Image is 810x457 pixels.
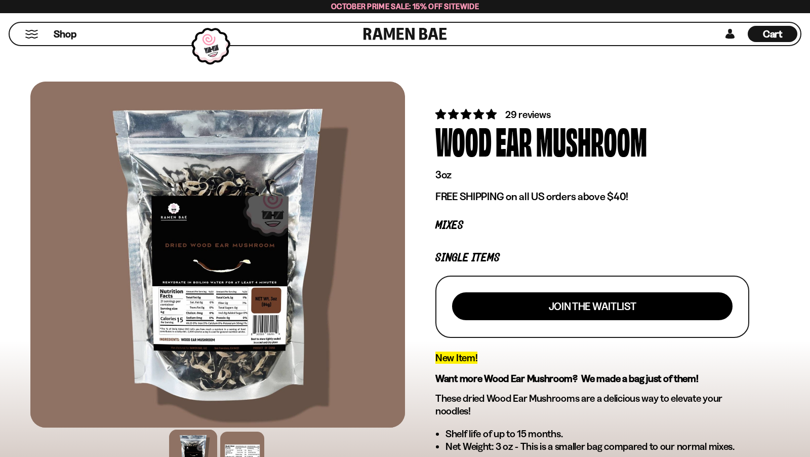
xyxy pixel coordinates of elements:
[435,253,749,263] p: Single Items
[435,221,749,231] p: Mixes
[445,428,749,440] li: Shelf life of up to 15 months.
[435,168,749,181] p: 3oz
[549,301,636,312] span: Join the waitlist
[748,23,797,45] div: Cart
[54,27,76,41] span: Shop
[435,372,699,385] strong: Want more Wood Ear Mushroom? We made a bag just of them!
[445,440,749,453] li: Net Weight: 3 oz - This is a smaller bag compared to our normal mixes.
[452,292,733,320] button: Join the waitlist
[54,26,76,42] a: Shop
[25,30,38,39] button: Mobile Menu Trigger
[435,352,477,364] span: New Item!
[505,108,550,121] span: 29 reviews
[435,108,499,121] span: 4.86 stars
[435,122,492,160] div: Wood
[536,122,647,160] div: Mushroom
[435,392,749,417] p: These dried Wood Ear Mushrooms are a delicious way to elevate your noodles!
[331,2,479,11] span: October Prime Sale: 15% off Sitewide
[763,28,783,40] span: Cart
[435,190,749,203] p: FREE SHIPPING on all US orders above $40!
[496,122,532,160] div: Ear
